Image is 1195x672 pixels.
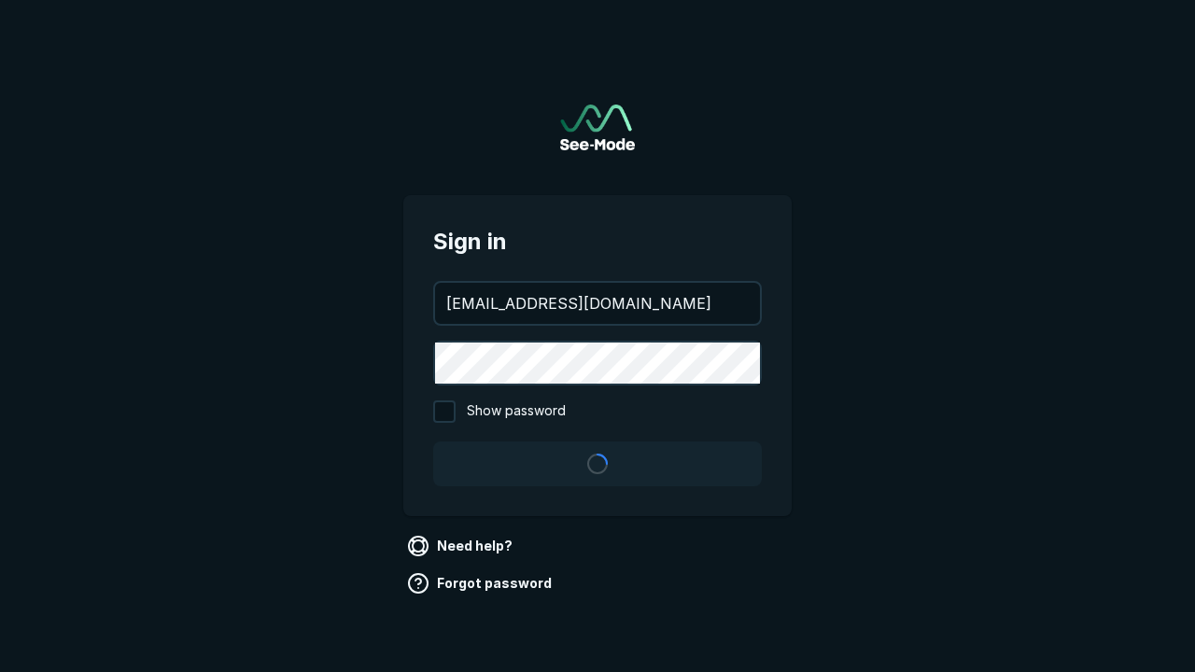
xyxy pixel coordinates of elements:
span: Sign in [433,225,762,259]
input: your@email.com [435,283,760,324]
a: Forgot password [403,568,559,598]
span: Show password [467,400,566,423]
img: See-Mode Logo [560,105,635,150]
a: Go to sign in [560,105,635,150]
a: Need help? [403,531,520,561]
